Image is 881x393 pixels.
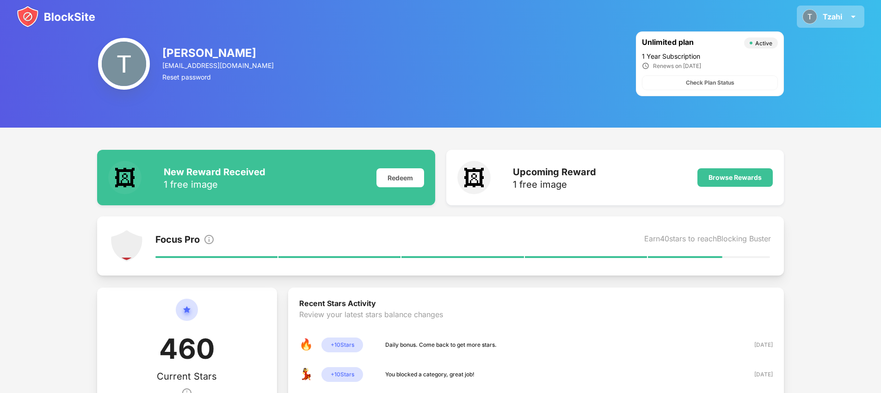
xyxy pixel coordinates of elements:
div: 🔥 [299,338,314,352]
div: Reset password [162,73,275,81]
div: 🖼 [108,161,142,194]
div: Review your latest stars balance changes [299,310,773,338]
div: Active [755,40,772,47]
div: You blocked a category, great job! [385,370,474,379]
img: info.svg [203,234,215,245]
div: [EMAIL_ADDRESS][DOMAIN_NAME] [162,61,275,69]
div: 1 free image [513,180,596,189]
div: Recent Stars Activity [299,299,773,310]
img: circle-star.svg [176,299,198,332]
div: New Reward Received [164,166,265,178]
img: points-level-1.svg [110,229,143,263]
div: 💃 [299,367,314,382]
div: Tzahi [823,12,842,21]
div: Renews on [DATE] [653,62,701,69]
div: Daily bonus. Come back to get more stars. [385,340,497,350]
div: + 10 Stars [321,338,363,352]
div: Unlimited plan [642,37,739,49]
div: [DATE] [740,370,773,379]
div: [DATE] [740,340,773,350]
img: AATXAJwPpR0_PTwsmYBxWgyeHm_eP1678qwMNFlbRZJ6=s96-c [98,38,150,90]
img: clock_ic.svg [642,62,649,70]
div: 1 free image [164,180,265,189]
div: + 10 Stars [321,367,363,382]
div: Browse Rewards [708,174,762,181]
div: Current Stars [157,371,217,382]
img: blocksite-icon.svg [17,6,95,28]
div: [PERSON_NAME] [162,46,275,60]
div: Earn 40 stars to reach Blocking Buster [644,234,771,247]
div: Check Plan Status [686,78,734,87]
img: AATXAJwPpR0_PTwsmYBxWgyeHm_eP1678qwMNFlbRZJ6=s96-c [802,9,817,24]
div: 🖼 [457,161,491,194]
div: Focus Pro [155,234,200,247]
div: 460 [159,332,215,371]
div: Upcoming Reward [513,166,596,178]
div: Redeem [376,168,424,187]
div: 1 Year Subscription [642,52,778,60]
